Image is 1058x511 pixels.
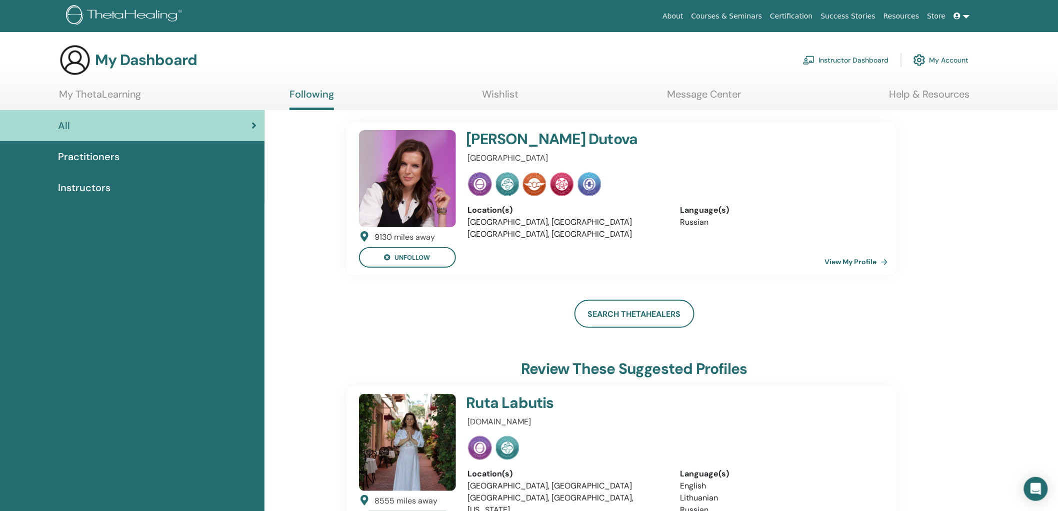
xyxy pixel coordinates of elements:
[58,180,110,195] span: Instructors
[667,88,741,108] a: Message Center
[58,118,70,133] span: All
[766,7,816,26] a: Certification
[803,49,889,71] a: Instructor Dashboard
[58,149,119,164] span: Practitioners
[817,7,879,26] a: Success Stories
[466,394,808,412] h4: Ruta Labutis
[889,88,970,108] a: Help & Resources
[923,7,950,26] a: Store
[95,51,197,69] h3: My Dashboard
[468,468,665,480] div: Location(s)
[468,152,878,164] p: [GEOGRAPHIC_DATA]
[1024,477,1048,501] div: Open Intercom Messenger
[521,360,747,378] h3: Review these suggested profiles
[687,7,766,26] a: Courses & Seminars
[359,247,456,268] button: unfollow
[879,7,923,26] a: Resources
[289,88,334,110] a: Following
[680,492,878,504] li: Lithuanian
[825,252,892,272] a: View My Profile
[658,7,687,26] a: About
[66,5,185,28] img: logo.png
[59,44,91,76] img: generic-user-icon.jpg
[468,204,665,216] div: Location(s)
[466,130,808,148] h4: [PERSON_NAME] Dutova
[468,416,878,428] p: [DOMAIN_NAME]
[359,130,456,227] img: default.jpg
[468,216,665,228] li: [GEOGRAPHIC_DATA], [GEOGRAPHIC_DATA]
[680,216,878,228] li: Russian
[913,52,925,69] img: cog.svg
[482,88,519,108] a: Wishlist
[574,300,694,328] a: Search ThetaHealers
[375,495,438,507] div: 8555 miles away
[375,231,435,243] div: 9130 miles away
[680,468,878,480] div: Language(s)
[680,204,878,216] div: Language(s)
[468,228,665,240] li: [GEOGRAPHIC_DATA], [GEOGRAPHIC_DATA]
[468,480,665,492] li: [GEOGRAPHIC_DATA], [GEOGRAPHIC_DATA]
[803,56,815,65] img: chalkboard-teacher.svg
[359,394,456,491] img: default.jpg
[59,88,141,108] a: My ThetaLearning
[680,480,878,492] li: English
[913,49,969,71] a: My Account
